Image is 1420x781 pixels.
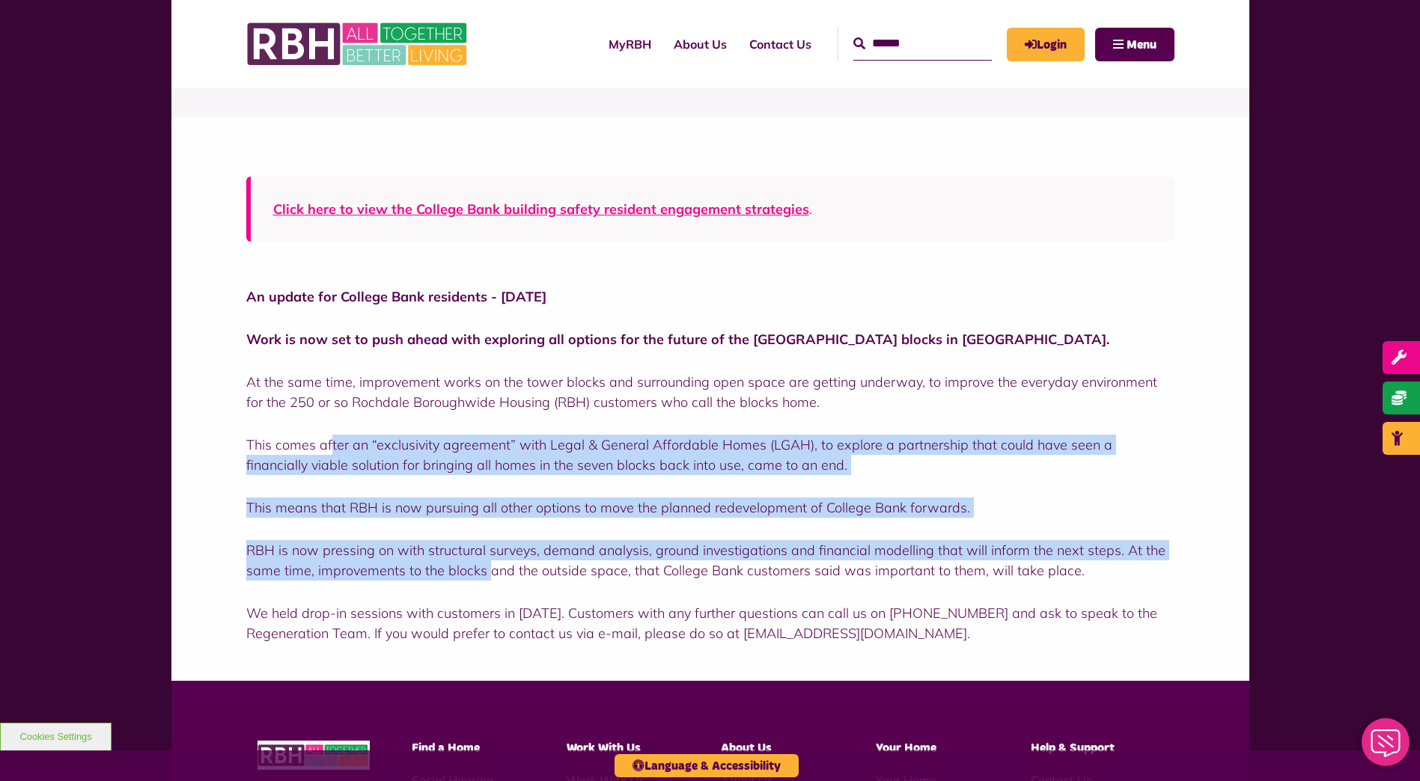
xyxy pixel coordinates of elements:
img: RBH [258,741,370,770]
span: Menu [1127,39,1157,51]
span: About Us [721,742,772,754]
p: . [273,199,1152,219]
p: At the same time, improvement works on the tower blocks and surrounding open space are getting un... [246,372,1174,412]
p: This comes after an “exclusivity agreement” with Legal & General Affordable Homes (LGAH), to expl... [246,435,1174,475]
a: Contact Us [738,24,823,64]
span: Your Home [876,742,936,754]
a: About Us [662,24,738,64]
strong: Work is now set to push ahead with exploring all options for the future of the [GEOGRAPHIC_DATA] ... [246,331,1109,348]
a: Click here to view the College Bank building safety resident engagement strategies [273,200,809,218]
strong: An update for College Bank residents - [DATE] [246,288,546,305]
p: This means that RBH is now pursuing all other options to move the planned redevelopment of Colleg... [246,497,1174,518]
span: Find a Home [412,742,480,754]
a: MyRBH [597,24,662,64]
button: Language & Accessibility [615,754,799,777]
p: We held drop-in sessions with customers in [DATE]. Customers with any further questions can call ... [246,603,1174,643]
a: MyRBH [1007,28,1085,61]
input: Search [853,28,992,60]
img: RBH [246,15,471,73]
p: RBH is now pressing on with structural surveys, demand analysis, ground investigations and financ... [246,540,1174,581]
span: Work With Us [567,742,641,754]
button: Navigation [1095,28,1174,61]
span: Help & Support [1031,742,1115,754]
iframe: Netcall Web Assistant for live chat [1353,714,1420,781]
